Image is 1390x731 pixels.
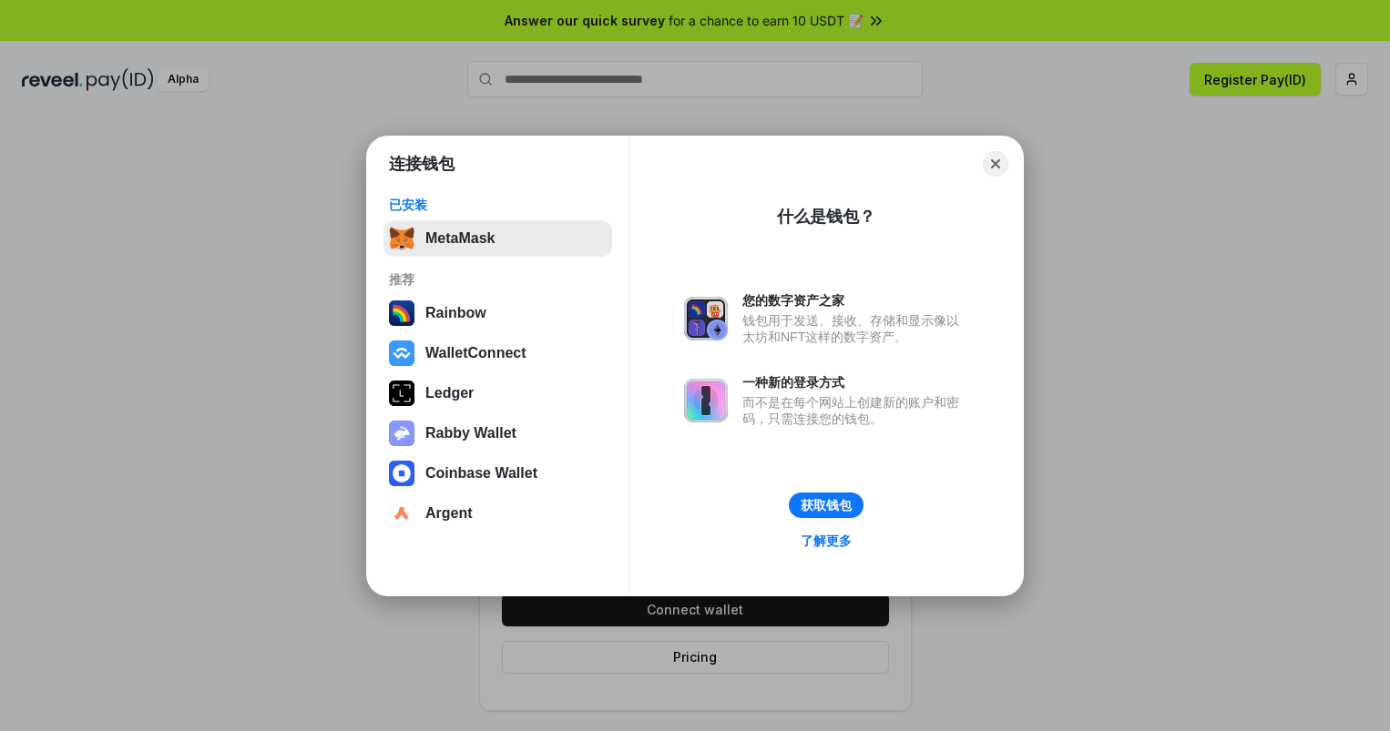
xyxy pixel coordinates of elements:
div: Coinbase Wallet [425,465,537,482]
div: 一种新的登录方式 [742,374,968,391]
button: Rabby Wallet [383,415,612,452]
div: Argent [425,505,473,522]
a: 了解更多 [790,529,863,553]
button: Coinbase Wallet [383,455,612,492]
img: svg+xml,%3Csvg%20xmlns%3D%22http%3A%2F%2Fwww.w3.org%2F2000%2Fsvg%22%20fill%3D%22none%22%20viewBox... [684,379,728,422]
img: svg+xml,%3Csvg%20width%3D%2228%22%20height%3D%2228%22%20viewBox%3D%220%200%2028%2028%22%20fill%3D... [389,461,414,486]
div: Rabby Wallet [425,425,516,442]
div: 什么是钱包？ [777,206,875,228]
div: 推荐 [389,271,607,288]
div: 获取钱包 [801,497,852,513]
div: Rainbow [425,305,486,321]
button: Ledger [383,375,612,411]
div: 您的数字资产之家 [742,292,968,309]
img: svg+xml,%3Csvg%20fill%3D%22none%22%20height%3D%2233%22%20viewBox%3D%220%200%2035%2033%22%20width%... [389,226,414,251]
button: Rainbow [383,295,612,331]
div: MetaMask [425,230,495,247]
img: svg+xml,%3Csvg%20xmlns%3D%22http%3A%2F%2Fwww.w3.org%2F2000%2Fsvg%22%20fill%3D%22none%22%20viewBox... [684,297,728,340]
button: Argent [383,495,612,532]
button: 获取钱包 [789,492,864,518]
button: Close [983,151,1008,177]
img: svg+xml,%3Csvg%20width%3D%2228%22%20height%3D%2228%22%20viewBox%3D%220%200%2028%2028%22%20fill%3D... [389,501,414,526]
div: 了解更多 [801,533,852,549]
div: 而不是在每个网站上创建新的账户和密码，只需连接您的钱包。 [742,394,968,427]
button: WalletConnect [383,335,612,371]
div: WalletConnect [425,345,526,361]
div: 已安装 [389,197,607,213]
img: svg+xml,%3Csvg%20xmlns%3D%22http%3A%2F%2Fwww.w3.org%2F2000%2Fsvg%22%20width%3D%2228%22%20height%3... [389,381,414,406]
button: MetaMask [383,220,612,257]
div: 钱包用于发送、接收、存储和显示像以太坊和NFT这样的数字资产。 [742,312,968,345]
h1: 连接钱包 [389,153,455,175]
div: Ledger [425,385,474,401]
img: svg+xml,%3Csvg%20width%3D%22120%22%20height%3D%22120%22%20viewBox%3D%220%200%20120%20120%22%20fil... [389,300,414,326]
img: svg+xml,%3Csvg%20xmlns%3D%22http%3A%2F%2Fwww.w3.org%2F2000%2Fsvg%22%20fill%3D%22none%22%20viewBox... [389,421,414,446]
img: svg+xml,%3Csvg%20width%3D%2228%22%20height%3D%2228%22%20viewBox%3D%220%200%2028%2028%22%20fill%3D... [389,340,414,366]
